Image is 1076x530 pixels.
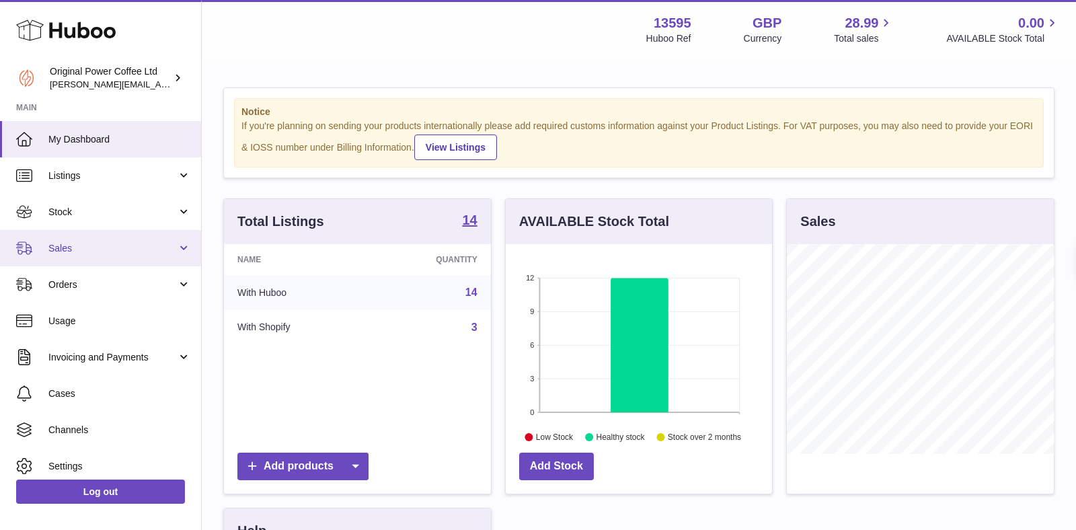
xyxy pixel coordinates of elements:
[237,213,324,231] h3: Total Listings
[800,213,835,231] h3: Sales
[753,14,781,32] strong: GBP
[946,14,1060,45] a: 0.00 AVAILABLE Stock Total
[845,14,878,32] span: 28.99
[224,310,368,345] td: With Shopify
[48,169,177,182] span: Listings
[48,206,177,219] span: Stock
[48,315,191,328] span: Usage
[530,307,534,315] text: 9
[530,375,534,383] text: 3
[654,14,691,32] strong: 13595
[237,453,369,480] a: Add products
[596,432,645,442] text: Healthy stock
[48,460,191,473] span: Settings
[414,135,497,160] a: View Listings
[48,424,191,437] span: Channels
[48,351,177,364] span: Invoicing and Payments
[1018,14,1044,32] span: 0.00
[224,275,368,310] td: With Huboo
[462,213,477,229] a: 14
[48,133,191,146] span: My Dashboard
[646,32,691,45] div: Huboo Ref
[241,106,1036,118] strong: Notice
[48,387,191,400] span: Cases
[519,453,594,480] a: Add Stock
[16,68,36,88] img: aline@drinkpowercoffee.com
[946,32,1060,45] span: AVAILABLE Stock Total
[526,274,534,282] text: 12
[465,287,477,298] a: 14
[744,32,782,45] div: Currency
[48,278,177,291] span: Orders
[224,244,368,275] th: Name
[668,432,741,442] text: Stock over 2 months
[471,321,477,333] a: 3
[50,65,171,91] div: Original Power Coffee Ltd
[834,32,894,45] span: Total sales
[241,120,1036,160] div: If you're planning on sending your products internationally please add required customs informati...
[834,14,894,45] a: 28.99 Total sales
[530,408,534,416] text: 0
[530,341,534,349] text: 6
[16,480,185,504] a: Log out
[50,79,270,89] span: [PERSON_NAME][EMAIL_ADDRESS][DOMAIN_NAME]
[519,213,669,231] h3: AVAILABLE Stock Total
[48,242,177,255] span: Sales
[462,213,477,227] strong: 14
[368,244,491,275] th: Quantity
[536,432,574,442] text: Low Stock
